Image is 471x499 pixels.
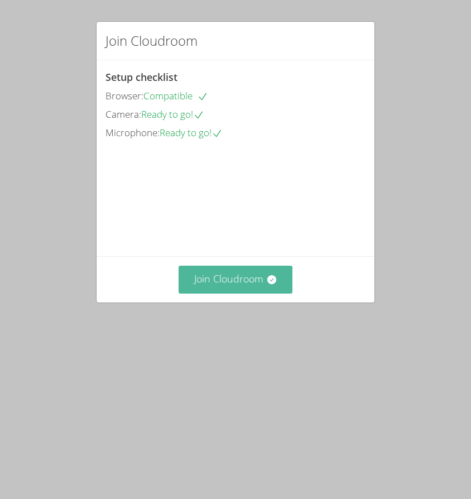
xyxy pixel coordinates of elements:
span: Browser: [105,89,143,102]
span: Ready to go! [141,108,204,121]
span: Camera: [105,108,141,121]
span: Compatible [143,89,208,102]
span: Ready to go! [160,126,223,139]
span: Setup checklist [105,70,177,84]
span: Microphone: [105,126,160,139]
button: Join Cloudroom [179,266,293,293]
h2: Join Cloudroom [105,31,198,51]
